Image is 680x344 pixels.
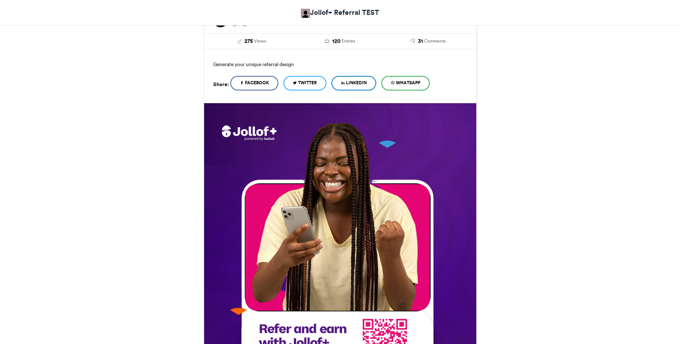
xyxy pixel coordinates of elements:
[213,37,291,45] a: 275 Views
[301,37,379,45] a: 120 Entries
[390,37,467,45] a: 31 Comments
[298,80,317,86] span: Twitter
[301,7,379,18] a: Jollof+ Referral TEST
[331,76,376,90] a: LinkedIn
[244,37,253,45] span: 275
[396,80,420,86] span: WhatsApp
[332,37,341,45] span: 120
[254,38,266,44] span: Views
[381,76,430,90] a: WhatsApp
[245,80,269,86] span: Facebook
[213,58,467,70] p: Generate your unique referral design
[230,76,278,90] a: Facebook
[283,76,326,90] a: Twitter
[346,80,367,86] span: LinkedIn
[424,38,446,44] span: Comments
[342,38,355,44] span: Entries
[418,37,423,45] span: 31
[213,80,229,89] h5: Share:
[301,9,310,18] img: Jollof+ Referral TEST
